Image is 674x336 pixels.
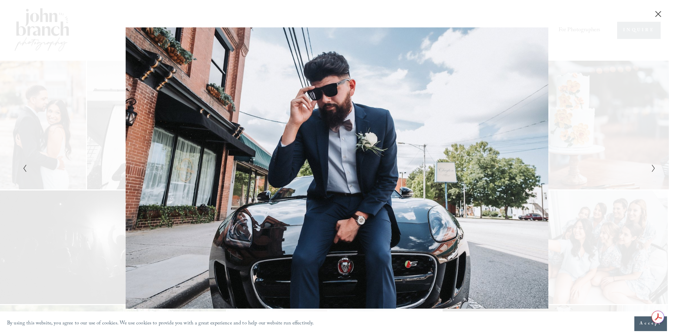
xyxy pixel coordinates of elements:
[640,320,662,327] span: Accept
[634,316,667,331] button: Accept
[20,164,25,172] button: Previous Slide
[649,164,654,172] button: Next Slide
[7,319,314,329] p: By using this website, you agree to our use of cookies. We use cookies to provide you with a grea...
[653,10,664,18] button: Close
